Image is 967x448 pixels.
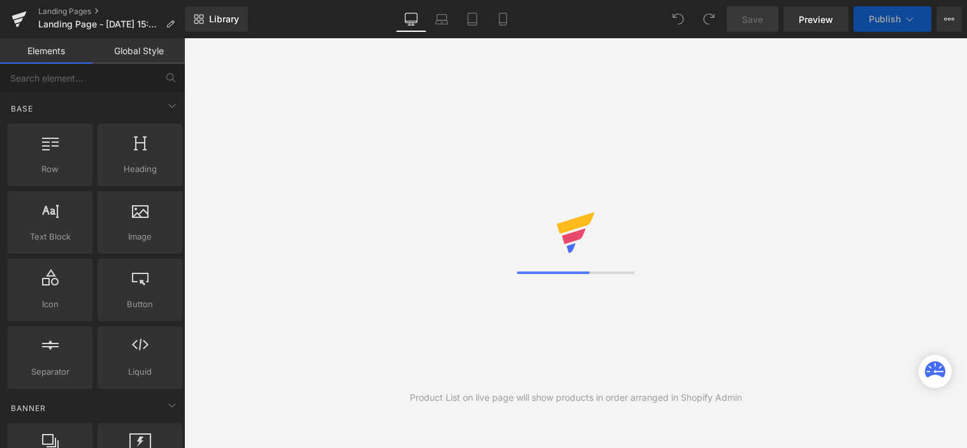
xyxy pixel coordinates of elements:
button: More [936,6,962,32]
span: Preview [799,13,833,26]
span: Liquid [101,365,178,379]
span: Banner [10,402,47,414]
button: Publish [854,6,931,32]
span: Library [209,13,239,25]
span: Save [742,13,763,26]
a: New Library [185,6,248,32]
span: Landing Page - [DATE] 15:38:38 [38,19,161,29]
span: Base [10,103,34,115]
div: Product List on live page will show products in order arranged in Shopify Admin [410,391,742,405]
a: Preview [783,6,848,32]
span: Heading [101,163,178,176]
a: Global Style [92,38,185,64]
span: Button [101,298,178,311]
a: Laptop [426,6,457,32]
span: Publish [869,14,901,24]
span: Image [101,230,178,243]
a: Tablet [457,6,488,32]
span: Row [11,163,89,176]
button: Undo [665,6,691,32]
a: Desktop [396,6,426,32]
span: Icon [11,298,89,311]
span: Separator [11,365,89,379]
a: Landing Pages [38,6,185,17]
span: Text Block [11,230,89,243]
a: Mobile [488,6,518,32]
button: Redo [696,6,722,32]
